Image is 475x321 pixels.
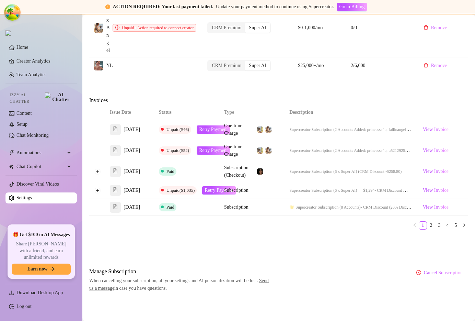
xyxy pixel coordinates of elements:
[257,126,263,133] img: Prinssesa4u
[351,24,410,32] span: 0 / 0
[166,188,195,193] span: Unpaid ($1,035)
[106,63,113,68] span: YL
[5,30,11,36] img: logo.svg
[420,186,451,195] a: View Invoice
[224,144,242,157] span: One-time Charge
[199,127,228,132] span: Retry Payment
[460,221,468,230] li: Next Page
[257,147,263,154] img: Prinssesa4u
[95,169,100,174] button: Expand row
[207,60,270,71] div: segmented control
[245,61,270,70] div: Super AI
[420,146,451,155] a: View Invoice
[124,125,140,134] span: [DATE]
[410,221,419,230] li: Previous Page
[418,60,453,71] button: Remove
[113,187,118,192] span: file-text
[50,267,55,272] span: arrow-right
[423,203,449,211] span: View Invoice
[115,25,119,30] span: exclamation-circle
[337,3,367,11] button: Go to Billing
[423,126,449,133] span: View Invoice
[113,126,118,131] span: file-text
[122,25,194,30] span: Unpaid - Action required to connect creator
[452,221,460,230] li: 5
[427,221,435,230] li: 2
[294,57,347,74] td: $25,000+/mo
[155,106,220,119] th: Status
[12,264,71,275] button: Earn nowarrow-right
[289,205,361,210] span: 🌟 Supercreator Subscription (8 Accounts)
[105,4,110,9] span: exclamation-circle
[16,45,28,50] a: Home
[197,125,230,134] button: Retry Payment
[224,188,248,193] span: Subscription
[10,92,42,105] span: Izzy AI Chatter
[95,188,100,193] button: Expand row
[205,188,233,193] span: Retry Payment
[12,241,71,261] span: Share [PERSON_NAME] with a friend, and earn unlimited rewards
[199,148,228,153] span: Retry Payment
[423,168,449,175] span: View Invoice
[220,106,253,119] th: Type
[411,267,468,278] button: Cancel Subscription
[197,146,230,155] button: Retry Payment
[16,147,65,158] span: Automations
[436,222,443,229] a: 3
[420,125,451,134] a: View Invoice
[361,204,431,210] span: - CRM Discount (20% Discount = $254.4)
[419,222,427,229] a: 1
[106,2,110,53] span: AlexAngel
[16,122,27,127] a: Setup
[245,23,270,33] div: Super AI
[89,96,205,104] span: Invoices
[289,169,402,174] span: Supercreator Subscription (6 x Super AI) (CRM Discount -$258.80)
[265,126,271,133] img: AlexAngel
[216,4,334,9] span: Update your payment method to continue using Supercreator.
[208,61,245,70] div: CRM Premium
[166,127,189,132] span: Unpaid ($46)
[9,290,14,296] span: download
[208,23,245,33] div: CRM Premium
[16,161,65,172] span: Chat Copilot
[424,25,428,30] span: delete
[9,164,13,169] img: Chat Copilot
[224,123,242,136] span: One-time Charge
[124,146,140,155] span: [DATE]
[289,188,374,193] span: Supercreator Subscription (6 x Super AI) — $1,294
[424,63,428,68] span: delete
[289,148,410,153] span: Supercreator Subscription (2 Accounts Added: princessa4u, u521292552)
[351,62,410,69] span: 2 / 6,000
[427,222,435,229] a: 2
[16,56,71,67] a: Creator Analytics
[124,167,140,176] span: [DATE]
[27,266,48,272] span: Earn now
[89,278,269,291] span: Send us a message
[435,221,443,230] li: 3
[16,72,46,77] a: Team Analytics
[16,133,49,138] a: Chat Monitoring
[9,150,14,156] span: thunderbolt
[113,147,118,152] span: file-text
[13,231,70,238] span: 🎁 Get $100 in AI Messages
[289,127,411,132] span: Supercreator Subscription (2 Accounts Added: princessa4u, fallinangel)
[94,23,103,33] img: AlexAngel
[424,270,463,276] span: Cancel Subscription
[207,22,270,33] div: segmented control
[431,25,447,31] span: Remove
[452,222,460,229] a: 5
[423,147,449,154] span: View Invoice
[166,169,174,174] span: Paid
[89,267,273,276] span: Manage Subscription
[419,221,427,230] li: 1
[124,203,140,211] span: [DATE]
[94,61,103,70] img: YL
[420,167,451,176] a: View Invoice
[265,147,271,154] img: AlexAngel
[418,22,453,33] button: Remove
[45,92,71,102] img: AI Chatter
[5,5,19,19] button: Open Tanstack query devtools
[257,168,263,175] img: D
[374,188,419,193] span: - CRM Discount — $258.8
[113,4,213,9] strong: ACTION REQUIRED: Your last payment failed.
